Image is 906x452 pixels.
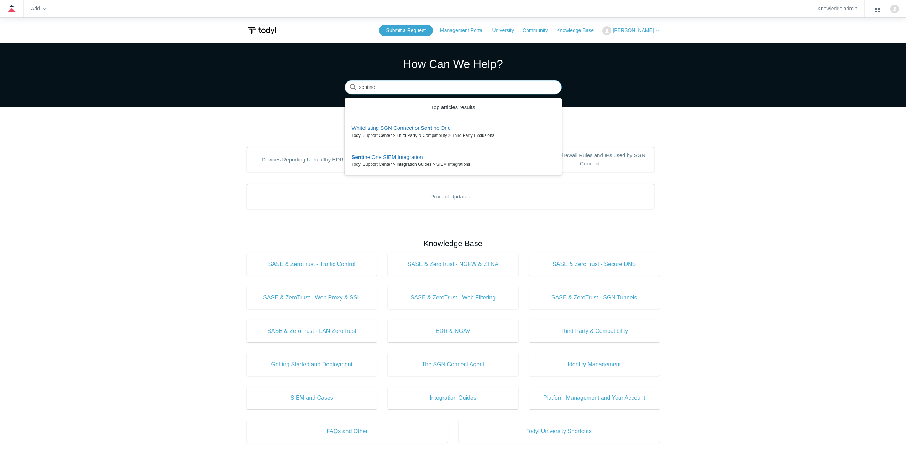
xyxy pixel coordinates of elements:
[352,161,555,167] zd-autocomplete-breadcrumbs-multibrand: Todyl Support Center > Integration Guides > SIEM Integrations
[257,327,367,335] span: SASE & ZeroTrust - LAN ZeroTrust
[459,420,660,443] a: Todyl University Shortcuts
[529,387,660,409] a: Platform Management and Your Account
[890,5,899,13] zd-hc-trigger: Click your profile icon to open the profile menu
[398,293,508,302] span: SASE & ZeroTrust - Web Filtering
[529,320,660,342] a: Third Party & Compatibility
[529,353,660,376] a: Identity Management
[388,353,518,376] a: The SGN Connect Agent
[540,293,649,302] span: SASE & ZeroTrust - SGN Tunnels
[247,420,448,443] a: FAQs and Other
[247,147,376,172] a: Devices Reporting Unhealthy EDR States
[388,320,518,342] a: EDR & NGAV
[890,5,899,13] img: user avatar
[421,125,433,131] em: Sent
[613,27,654,33] span: [PERSON_NAME]
[388,387,518,409] a: Integration Guides
[257,293,367,302] span: SASE & ZeroTrust - Web Proxy & SSL
[540,394,649,402] span: Platform Management and Your Account
[523,27,555,34] a: Community
[818,7,857,11] a: Knowledge admin
[247,387,377,409] a: SIEM and Cases
[247,286,377,309] a: SASE & ZeroTrust - Web Proxy & SSL
[398,360,508,369] span: The SGN Connect Agent
[388,253,518,276] a: SASE & ZeroTrust - NGFW & ZTNA
[529,286,660,309] a: SASE & ZeroTrust - SGN Tunnels
[247,320,377,342] a: SASE & ZeroTrust - LAN ZeroTrust
[345,55,562,73] h1: How Can We Help?
[352,154,423,161] zd-autocomplete-title-multibrand: Suggested result 2 SentinelOne SIEM Integration
[247,253,377,276] a: SASE & ZeroTrust - Traffic Control
[540,260,649,268] span: SASE & ZeroTrust - Secure DNS
[492,27,521,34] a: University
[257,427,437,436] span: FAQs and Other
[440,27,491,34] a: Management Portal
[247,353,377,376] a: Getting Started and Deployment
[31,7,46,11] zd-hc-trigger: Add
[540,327,649,335] span: Third Party & Compatibility
[247,24,277,37] img: Todyl Support Center Help Center home page
[540,360,649,369] span: Identity Management
[379,25,433,36] a: Submit a Request
[469,427,649,436] span: Todyl University Shortcuts
[247,128,660,140] h2: Popular Articles
[388,286,518,309] a: SASE & ZeroTrust - Web Filtering
[247,238,660,249] h2: Knowledge Base
[602,26,659,35] button: [PERSON_NAME]
[398,327,508,335] span: EDR & NGAV
[529,253,660,276] a: SASE & ZeroTrust - Secure DNS
[257,394,367,402] span: SIEM and Cases
[352,132,555,139] zd-autocomplete-breadcrumbs-multibrand: Todyl Support Center > Third Party & Compatibility > Third Party Exclusions
[247,184,654,209] a: Product Updates
[556,27,601,34] a: Knowledge Base
[398,394,508,402] span: Integration Guides
[345,80,562,95] input: Search
[257,260,367,268] span: SASE & ZeroTrust - Traffic Control
[257,360,367,369] span: Getting Started and Deployment
[525,147,654,172] a: Outbound Firewall Rules and IPs used by SGN Connect
[352,154,363,160] em: Sent
[345,98,562,117] zd-autocomplete-header: Top articles results
[352,125,451,132] zd-autocomplete-title-multibrand: Suggested result 1 Whitelisting SGN Connect on SentinelOne
[398,260,508,268] span: SASE & ZeroTrust - NGFW & ZTNA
